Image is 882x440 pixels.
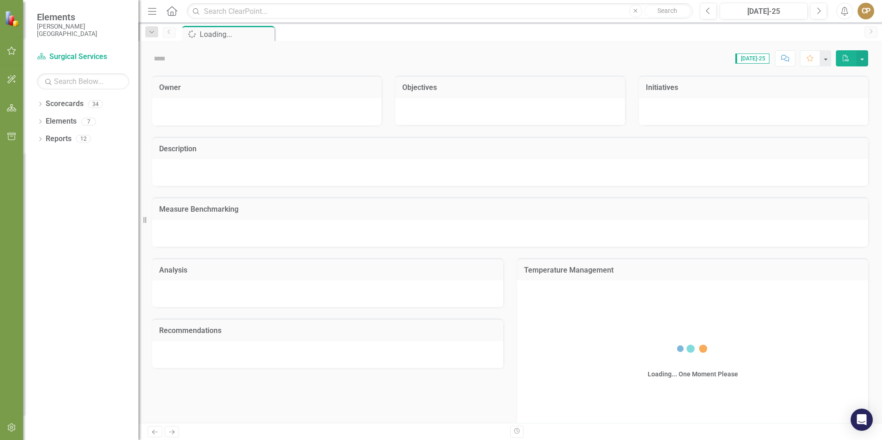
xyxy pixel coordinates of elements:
a: Reports [46,134,72,144]
h3: Analysis [159,266,496,274]
h3: Initiatives [646,83,861,92]
h3: Objectives [402,83,618,92]
small: [PERSON_NAME][GEOGRAPHIC_DATA] [37,23,129,38]
div: Open Intercom Messenger [851,409,873,431]
h3: Owner [159,83,375,92]
div: 12 [76,135,91,143]
img: Not Defined [152,51,167,66]
div: 7 [81,118,96,125]
h3: Measure Benchmarking [159,205,861,214]
span: Search [657,7,677,14]
div: Loading... [200,29,272,40]
input: Search ClearPoint... [187,3,693,19]
div: [DATE]-25 [723,6,805,17]
button: CP [858,3,874,19]
button: [DATE]-25 [720,3,808,19]
span: Elements [37,12,129,23]
div: Loading... One Moment Please [648,369,738,379]
div: 34 [88,100,103,108]
span: [DATE]-25 [735,54,769,64]
img: ClearPoint Strategy [4,10,21,27]
h3: Description [159,145,861,153]
a: Elements [46,116,77,127]
a: Surgical Services [37,52,129,62]
h3: Temperature Management [524,266,861,274]
input: Search Below... [37,73,129,89]
a: Scorecards [46,99,83,109]
h3: Recommendations [159,327,496,335]
button: Search [644,5,691,18]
